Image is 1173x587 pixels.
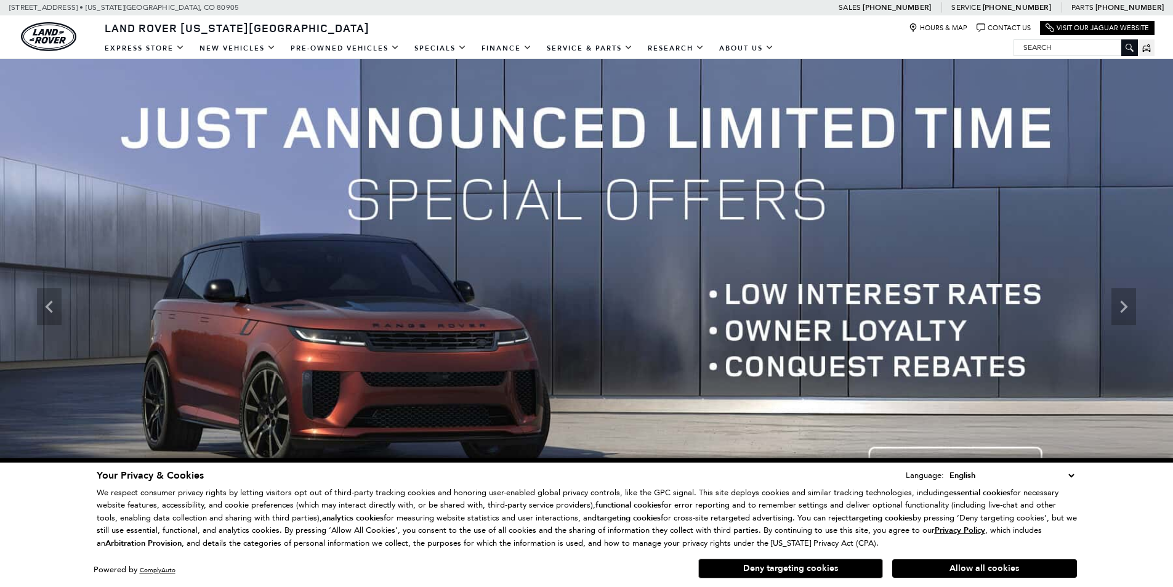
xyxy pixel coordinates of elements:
[698,559,883,578] button: Deny targeting cookies
[640,38,712,59] a: Research
[322,512,384,524] strong: analytics cookies
[105,538,182,549] strong: Arbitration Provision
[1014,40,1137,55] input: Search
[1071,3,1094,12] span: Parts
[105,20,369,35] span: Land Rover [US_STATE][GEOGRAPHIC_DATA]
[597,512,661,524] strong: targeting cookies
[97,20,377,35] a: Land Rover [US_STATE][GEOGRAPHIC_DATA]
[839,3,861,12] span: Sales
[951,3,980,12] span: Service
[9,3,239,12] a: [STREET_ADDRESS] • [US_STATE][GEOGRAPHIC_DATA], CO 80905
[97,38,781,59] nav: Main Navigation
[949,487,1010,498] strong: essential cookies
[712,38,781,59] a: About Us
[935,525,985,536] u: Privacy Policy
[283,38,407,59] a: Pre-Owned Vehicles
[539,38,640,59] a: Service & Parts
[892,559,1077,578] button: Allow all cookies
[140,566,175,574] a: ComplyAuto
[474,38,539,59] a: Finance
[983,2,1051,12] a: [PHONE_NUMBER]
[906,471,944,479] div: Language:
[909,23,967,33] a: Hours & Map
[407,38,474,59] a: Specials
[935,525,985,535] a: Privacy Policy
[97,469,204,482] span: Your Privacy & Cookies
[1111,288,1136,325] div: Next
[37,288,62,325] div: Previous
[1095,2,1164,12] a: [PHONE_NUMBER]
[1046,23,1149,33] a: Visit Our Jaguar Website
[977,23,1031,33] a: Contact Us
[94,566,175,574] div: Powered by
[863,2,931,12] a: [PHONE_NUMBER]
[97,38,192,59] a: EXPRESS STORE
[21,22,76,51] a: land-rover
[21,22,76,51] img: Land Rover
[946,469,1077,482] select: Language Select
[192,38,283,59] a: New Vehicles
[849,512,913,524] strong: targeting cookies
[595,500,661,511] strong: functional cookies
[97,487,1077,550] p: We respect consumer privacy rights by letting visitors opt out of third-party tracking cookies an...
